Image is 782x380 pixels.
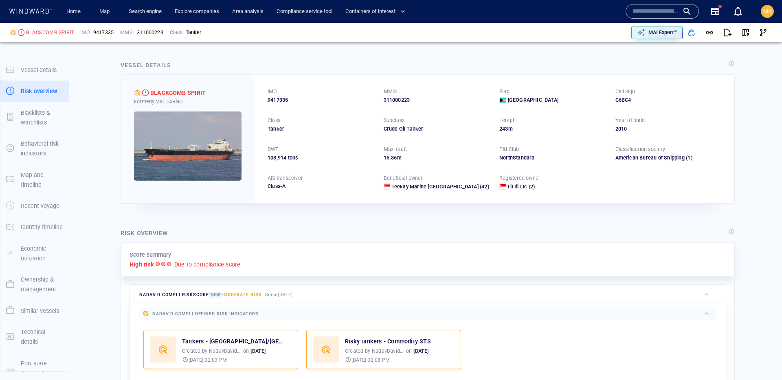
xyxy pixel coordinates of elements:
[265,292,293,297] span: Since [DATE]
[384,175,423,182] p: Beneficial owner
[397,155,402,161] span: m
[209,347,242,355] p: NadavDavidson2
[413,347,428,355] p: [DATE]
[0,133,69,164] button: Behavioral risk indicators
[615,117,645,124] p: Year of build
[182,336,284,346] a: Tankers - [GEOGRAPHIC_DATA]/[GEOGRAPHIC_DATA]/[GEOGRAPHIC_DATA] Affiliated
[0,332,69,340] a: Technical details
[384,146,407,153] p: Max. draft
[170,29,182,36] p: Class
[121,60,171,70] div: Vessel details
[268,117,280,124] p: Class
[648,29,677,36] p: MAI Expert™
[718,24,736,41] button: Export report
[342,4,412,19] button: Containers of interest
[759,3,775,20] button: MK
[229,4,267,19] button: Area analysis
[345,7,405,16] span: Containers of interest
[351,356,390,364] p: [DATE] 02:08 PM
[189,356,227,364] p: [DATE] 02:03 PM
[372,347,404,355] p: NadavDavidson2
[0,66,69,73] a: Vessel details
[21,244,63,264] p: Economic utilization
[93,29,114,36] span: 9417335
[273,4,336,19] button: Compliance service tool
[0,280,69,288] a: Ownership & management
[0,175,69,183] a: Map and timeline
[499,146,519,153] p: P&I Club
[174,260,241,269] p: Due to compliance score
[384,96,490,104] div: 311000223
[80,29,90,36] p: IMO
[0,113,69,121] a: Blacklists & watchlists
[21,170,63,190] p: Map and timeline
[268,146,279,153] p: DWT
[615,88,635,95] p: Call sign
[268,154,374,162] div: 108,914 tons
[26,29,74,36] div: BLACKCOMB SPIRIT
[736,24,754,41] button: View on map
[0,216,69,238] button: Identity timeline
[120,29,134,36] p: MMSI
[499,175,540,182] p: Registered owner
[615,154,685,162] div: American Bureau of Shipping
[391,183,489,190] a: Teekay Marine [GEOGRAPHIC_DATA] (42)
[754,24,772,41] button: Visual Link Analysis
[182,336,284,346] div: Tankers - US/UK/IL Affiliated
[21,139,63,159] p: Behavioral risk indicators
[615,154,722,162] div: American Bureau of Shipping
[508,96,558,104] span: [GEOGRAPHIC_DATA]
[134,98,242,105] div: Formerly: VALDARNO
[186,29,201,36] div: Tanker
[499,88,510,95] p: Flag
[21,222,63,232] p: Identity timeline
[391,183,479,190] span: Teekay Marine Singapore
[10,29,16,36] div: Nadav D Compli defined risk: moderate risk
[384,88,397,95] p: MMSI
[21,201,59,211] p: Recent voyage
[0,321,69,353] button: Technical details
[479,183,489,190] span: (42)
[0,195,69,216] button: Recent voyage
[0,223,69,231] a: Identity timeline
[21,327,63,347] p: Technical details
[134,111,242,181] img: 5905d7acdd2b8454e29b83ab_0
[21,275,63,295] p: Ownership & management
[0,81,69,102] button: Risk overview
[615,125,722,133] div: 2010
[130,260,154,269] p: High risk
[209,292,222,298] span: New
[268,175,303,182] p: AIS transceiver
[268,183,286,189] span: Class-A
[0,87,69,95] a: Risk overview
[121,228,168,238] div: Risk overview
[345,336,431,346] a: Risky tankers - Commodity STS
[747,343,776,374] iframe: Chat
[508,126,513,132] span: m
[384,125,490,133] div: Crude Oil Tanker
[0,144,69,152] a: Behavioral risk indicators
[21,306,59,316] p: Similar vessels
[384,155,389,161] span: 15
[0,164,69,196] button: Map and timeline
[171,4,222,19] button: Explore companies
[527,183,535,190] span: (2)
[615,146,665,153] p: Classification society
[224,292,262,297] span: Moderate risk
[499,117,516,124] p: Length
[345,347,429,355] p: Created by on
[391,155,397,161] span: 36
[139,292,262,298] span: Nadav D Compli risk score -
[268,88,277,95] p: IMO
[152,311,259,317] span: Nadav D Compli defined risk indicators
[18,29,24,36] div: High risk
[250,347,266,355] p: [DATE]
[0,306,69,314] a: Similar vessels
[125,4,165,19] a: Search engine
[150,88,206,98] span: BLACKCOMB SPIRIT
[0,300,69,321] button: Similar vessels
